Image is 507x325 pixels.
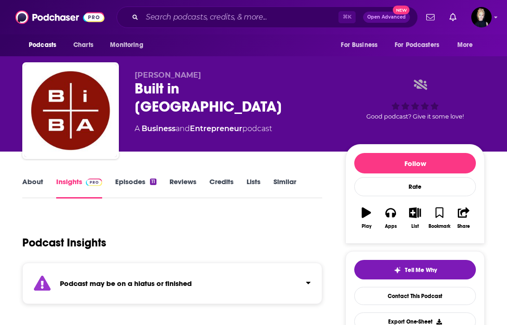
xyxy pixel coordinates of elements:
[15,8,104,26] img: Podchaser - Follow, Share and Rate Podcasts
[338,11,356,23] span: ⌘ K
[394,266,401,274] img: tell me why sparkle
[354,153,476,173] button: Follow
[334,36,389,54] button: open menu
[209,177,234,199] a: Credits
[362,224,371,229] div: Play
[190,124,242,133] a: Entrepreneur
[67,36,99,54] a: Charts
[385,224,397,229] div: Apps
[104,36,155,54] button: open menu
[73,39,93,52] span: Charts
[367,15,406,20] span: Open Advanced
[471,7,492,27] button: Show profile menu
[429,224,450,229] div: Bookmark
[471,7,492,27] img: User Profile
[273,177,296,199] a: Similar
[110,39,143,52] span: Monitoring
[117,7,418,28] div: Search podcasts, credits, & more...
[22,263,322,304] section: Click to expand status details
[175,124,190,133] span: and
[395,39,439,52] span: For Podcasters
[56,177,102,199] a: InsightsPodchaser Pro
[115,177,156,199] a: Episodes11
[142,10,338,25] input: Search podcasts, credits, & more...
[452,201,476,235] button: Share
[411,224,419,229] div: List
[446,9,460,25] a: Show notifications dropdown
[427,201,451,235] button: Bookmark
[86,179,102,186] img: Podchaser Pro
[422,9,438,25] a: Show notifications dropdown
[393,6,409,14] span: New
[405,266,437,274] span: Tell Me Why
[22,177,43,199] a: About
[471,7,492,27] span: Logged in as Passell
[345,71,485,128] div: Good podcast? Give it some love!
[24,64,117,157] img: Built in Black America
[451,36,485,54] button: open menu
[60,279,192,288] strong: Podcast may be on a hiatus or finished
[457,224,470,229] div: Share
[169,177,196,199] a: Reviews
[22,236,106,250] h1: Podcast Insights
[354,260,476,279] button: tell me why sparkleTell Me Why
[403,201,427,235] button: List
[354,201,378,235] button: Play
[378,201,403,235] button: Apps
[142,124,175,133] a: Business
[366,113,464,120] span: Good podcast? Give it some love!
[363,12,410,23] button: Open AdvancedNew
[150,179,156,185] div: 11
[457,39,473,52] span: More
[247,177,260,199] a: Lists
[29,39,56,52] span: Podcasts
[389,36,453,54] button: open menu
[341,39,377,52] span: For Business
[354,287,476,305] a: Contact This Podcast
[135,71,201,80] span: [PERSON_NAME]
[354,177,476,196] div: Rate
[135,123,272,134] div: A podcast
[22,36,68,54] button: open menu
